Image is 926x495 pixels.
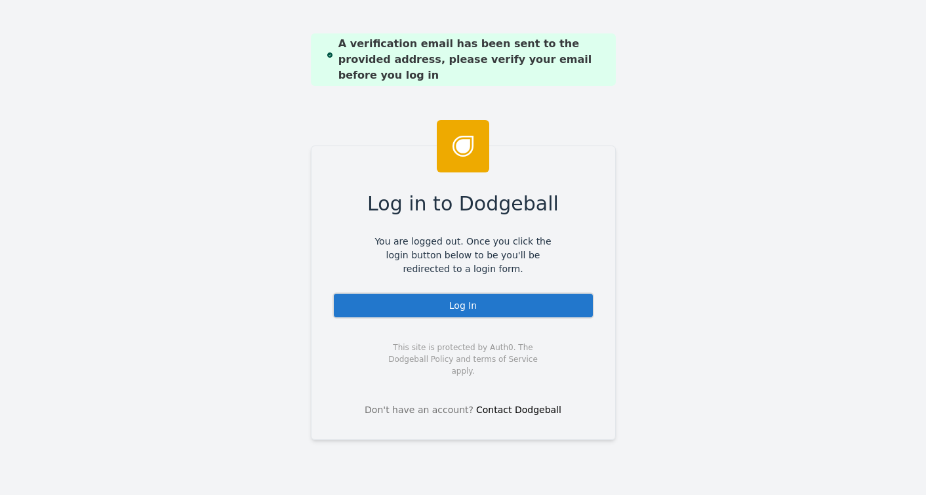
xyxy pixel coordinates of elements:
[338,36,597,83] span: A verification email has been sent to the provided address, please verify your email before you l...
[476,405,561,415] a: Contact Dodgeball
[367,189,559,218] span: Log in to Dodgeball
[365,235,561,276] span: You are logged out. Once you click the login button below to be you'll be redirected to a login f...
[365,403,473,417] span: Don't have an account?
[332,292,594,319] div: Log In
[377,342,550,377] span: This site is protected by Auth0. The Dodgeball Policy and terms of Service apply.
